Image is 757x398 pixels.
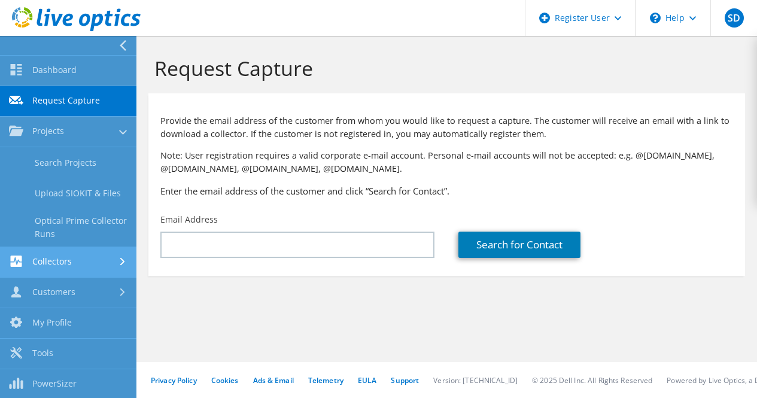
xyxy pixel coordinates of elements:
a: Support [391,375,419,385]
a: Cookies [211,375,239,385]
p: Note: User registration requires a valid corporate e-mail account. Personal e-mail accounts will ... [160,149,733,175]
li: Version: [TECHNICAL_ID] [433,375,518,385]
a: EULA [358,375,376,385]
label: Email Address [160,214,218,226]
a: Telemetry [308,375,343,385]
a: Ads & Email [253,375,294,385]
a: Privacy Policy [151,375,197,385]
a: Search for Contact [458,232,580,258]
li: © 2025 Dell Inc. All Rights Reserved [532,375,652,385]
span: SD [725,8,744,28]
svg: \n [650,13,661,23]
h1: Request Capture [154,56,733,81]
h3: Enter the email address of the customer and click “Search for Contact”. [160,184,733,198]
p: Provide the email address of the customer from whom you would like to request a capture. The cust... [160,114,733,141]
